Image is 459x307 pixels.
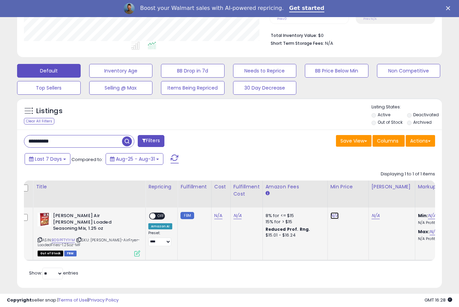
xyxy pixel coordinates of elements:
img: Profile image for Adrian [124,3,135,14]
button: Last 7 Days [25,153,70,165]
div: 15% for > $15 [266,219,322,225]
small: FBM [180,212,194,219]
button: Selling @ Max [89,81,153,95]
small: Amazon Fees. [266,190,270,197]
div: Cost [214,183,228,190]
button: Needs to Reprice [233,64,297,78]
div: Repricing [148,183,175,190]
button: BB Drop in 7d [161,64,225,78]
div: Close [446,6,453,10]
b: [PERSON_NAME] Air [PERSON_NAME] Loaded Seasoning Mix, 1.25 oz [53,213,136,233]
img: 41CQwoPm-kL._SL40_.jpg [38,213,51,226]
button: Top Sellers [17,81,81,95]
div: Fulfillment Cost [233,183,260,198]
span: Last 7 Days [35,156,62,162]
span: | SKU: [PERSON_NAME]-AirFryer-LoadedFries-1.25oz-MF [38,237,140,248]
div: Min Price [330,183,366,190]
a: N/A [428,212,436,219]
button: Save View [336,135,372,147]
h5: Listings [36,106,63,116]
span: N/A [325,40,333,46]
b: Total Inventory Value: [271,32,317,38]
a: N/A [214,212,222,219]
a: Get started [289,5,324,12]
a: N/A [233,212,242,219]
button: Actions [406,135,435,147]
button: 30 Day Decrease [233,81,297,95]
a: B09PFTY1YM [52,237,75,243]
span: Aug-25 - Aug-31 [116,156,155,162]
button: Non Competitive [377,64,441,78]
button: Inventory Age [89,64,153,78]
button: Default [17,64,81,78]
a: N/A [430,228,438,235]
div: 8% for <= $15 [266,213,322,219]
small: Prev: N/A [363,17,377,21]
span: 2025-09-10 16:28 GMT [424,297,452,303]
label: Out of Stock [378,119,403,125]
div: $15.01 - $16.24 [266,232,322,238]
b: Max: [418,228,430,235]
span: Compared to: [71,156,103,163]
div: Displaying 1 to 1 of 1 items [381,171,435,177]
button: Columns [373,135,405,147]
b: Min: [418,212,428,219]
span: Columns [377,137,399,144]
b: Reduced Prof. Rng. [266,226,310,232]
li: $0 [271,31,430,39]
label: Archived [413,119,432,125]
span: FBM [64,251,77,256]
button: Items Being Repriced [161,81,225,95]
div: Title [36,183,143,190]
button: BB Price Below Min [305,64,368,78]
div: [PERSON_NAME] [372,183,412,190]
a: Privacy Policy [89,297,119,303]
div: Preset: [148,231,172,246]
button: Filters [138,135,164,147]
label: Active [378,112,390,118]
span: OFF [156,213,166,219]
div: Amazon AI [148,223,172,229]
a: N/A [372,212,380,219]
span: Show: entries [29,270,78,276]
a: Terms of Use [58,297,87,303]
p: Listing States: [372,104,442,110]
strong: Copyright [7,297,32,303]
div: Clear All Filters [24,118,54,124]
span: All listings that are currently out of stock and unavailable for purchase on Amazon [38,251,63,256]
div: Fulfillment [180,183,208,190]
b: Short Term Storage Fees: [271,40,324,46]
label: Deactivated [413,112,439,118]
a: N/A [330,212,339,219]
button: Aug-25 - Aug-31 [106,153,163,165]
div: Amazon Fees [266,183,325,190]
div: Boost your Walmart sales with AI-powered repricing. [140,5,284,12]
div: ASIN: [38,213,140,256]
div: seller snap | | [7,297,119,304]
small: Prev: 0 [277,17,287,21]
